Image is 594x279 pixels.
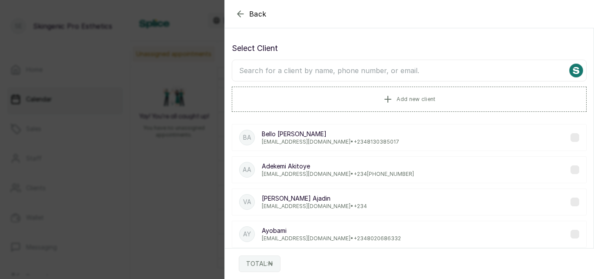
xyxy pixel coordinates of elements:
input: Search for a client by name, phone number, or email. [232,60,587,81]
button: Back [235,9,267,19]
p: [EMAIL_ADDRESS][DOMAIN_NAME] • +234 [262,203,367,210]
span: Back [249,9,267,19]
p: [PERSON_NAME] Ajadin [262,194,367,203]
p: TOTAL: ₦ [246,259,273,268]
p: [EMAIL_ADDRESS][DOMAIN_NAME] • +234 8130385017 [262,138,399,145]
p: [EMAIL_ADDRESS][DOMAIN_NAME] • +234 8020686332 [262,235,401,242]
button: Add new client [232,87,587,112]
p: BA [243,133,251,142]
p: Bello [PERSON_NAME] [262,130,399,138]
p: VA [243,198,251,206]
p: Adekemi Akitoye [262,162,414,171]
p: Select Client [232,42,587,54]
span: Add new client [397,96,435,103]
p: AA [243,165,251,174]
p: [EMAIL_ADDRESS][DOMAIN_NAME] • +234 [PHONE_NUMBER] [262,171,414,178]
p: Ay [243,230,251,239]
p: Ayobami [262,226,401,235]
